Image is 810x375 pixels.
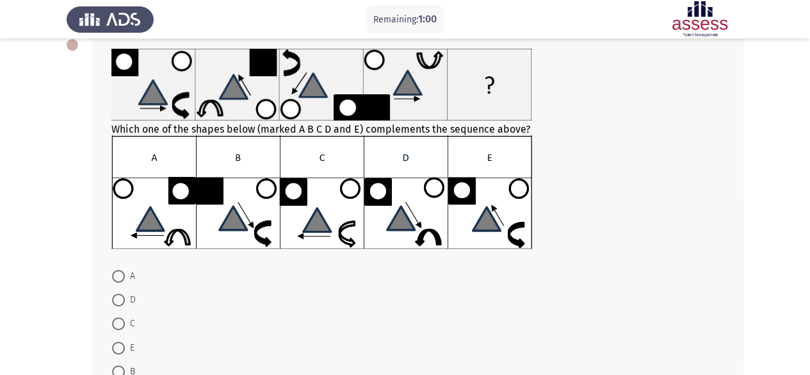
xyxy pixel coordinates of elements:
img: Assess Talent Management logo [67,1,154,37]
img: UkFYYV8wODFfQi5wbmcxNjkxMzIzOTA4NDc5.png [111,135,532,249]
span: 1:00 [418,13,437,25]
span: E [125,340,134,356]
span: C [125,316,135,331]
img: Assessment logo of ASSESS Focus 4 Module Assessment (EN/AR) (Advanced - IB) [656,1,743,37]
span: D [125,292,136,308]
span: A [125,269,135,284]
p: Remaining: [373,12,437,28]
img: UkFYYV8wODFfQS5wbmcxNjkxMzA1MzI5NDQ5.png [111,49,532,121]
div: Which one of the shapes below (marked A B C D and E) complements the sequence above? [111,49,724,251]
